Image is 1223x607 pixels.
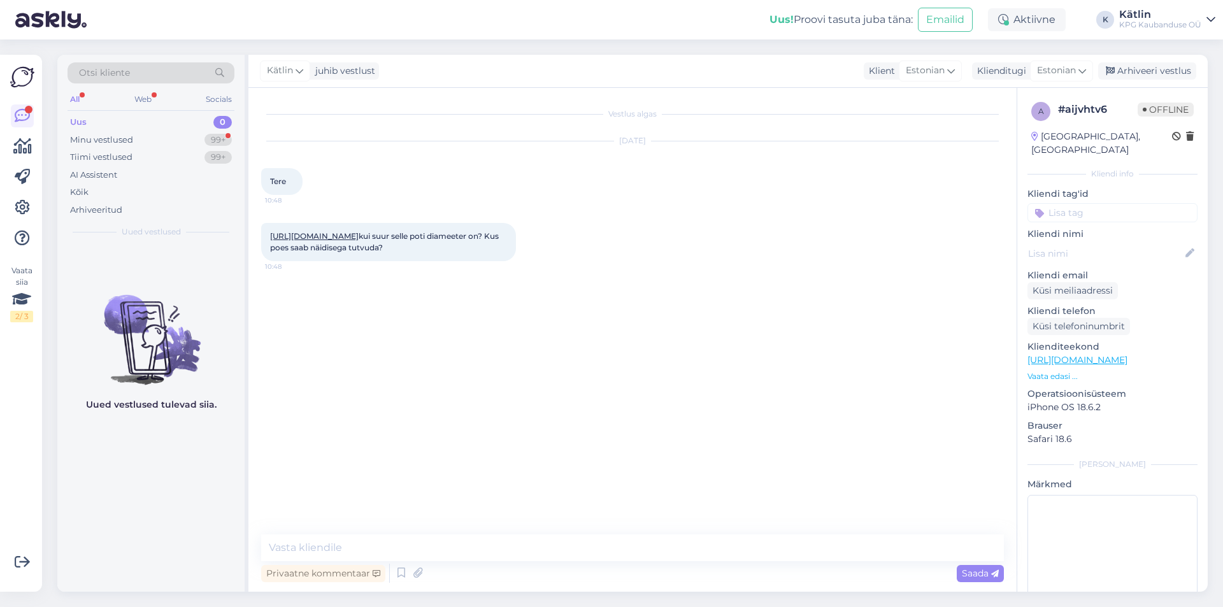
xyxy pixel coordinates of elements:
[203,91,234,108] div: Socials
[1098,62,1196,80] div: Arhiveeri vestlus
[1027,371,1198,382] p: Vaata edasi ...
[1027,354,1127,366] a: [URL][DOMAIN_NAME]
[1028,246,1183,261] input: Lisa nimi
[1027,304,1198,318] p: Kliendi telefon
[270,231,359,241] a: [URL][DOMAIN_NAME]
[213,116,232,129] div: 0
[70,204,122,217] div: Arhiveeritud
[1027,203,1198,222] input: Lisa tag
[1027,269,1198,282] p: Kliendi email
[1119,10,1215,30] a: KätlinKPG Kaubanduse OÜ
[1027,340,1198,353] p: Klienditeekond
[1027,459,1198,470] div: [PERSON_NAME]
[1027,387,1198,401] p: Operatsioonisüsteem
[1027,432,1198,446] p: Safari 18.6
[972,64,1026,78] div: Klienditugi
[918,8,973,32] button: Emailid
[70,169,117,182] div: AI Assistent
[270,231,501,252] span: kui suur selle poti diameeter on? Kus poes saab näidisega tutvuda?
[1031,130,1172,157] div: [GEOGRAPHIC_DATA], [GEOGRAPHIC_DATA]
[70,134,133,146] div: Minu vestlused
[1027,168,1198,180] div: Kliendi info
[1027,282,1118,299] div: Küsi meiliaadressi
[70,151,132,164] div: Tiimi vestlused
[68,91,82,108] div: All
[270,176,286,186] span: Tere
[310,64,375,78] div: juhib vestlust
[265,196,313,205] span: 10:48
[10,265,33,322] div: Vaata siia
[261,135,1004,146] div: [DATE]
[988,8,1066,31] div: Aktiivne
[204,151,232,164] div: 99+
[1138,103,1194,117] span: Offline
[1096,11,1114,29] div: K
[864,64,895,78] div: Klient
[132,91,154,108] div: Web
[1027,227,1198,241] p: Kliendi nimi
[1058,102,1138,117] div: # aijvhtv6
[204,134,232,146] div: 99+
[769,13,794,25] b: Uus!
[122,226,181,238] span: Uued vestlused
[1027,401,1198,414] p: iPhone OS 18.6.2
[769,12,913,27] div: Proovi tasuta juba täna:
[10,311,33,322] div: 2 / 3
[10,65,34,89] img: Askly Logo
[267,64,293,78] span: Kätlin
[1027,478,1198,491] p: Märkmed
[1038,106,1044,116] span: a
[70,186,89,199] div: Kõik
[906,64,945,78] span: Estonian
[79,66,130,80] span: Otsi kliente
[70,116,87,129] div: Uus
[1027,318,1130,335] div: Küsi telefoninumbrit
[261,565,385,582] div: Privaatne kommentaar
[1027,187,1198,201] p: Kliendi tag'id
[1119,20,1201,30] div: KPG Kaubanduse OÜ
[57,272,245,387] img: No chats
[1037,64,1076,78] span: Estonian
[265,262,313,271] span: 10:48
[1119,10,1201,20] div: Kätlin
[1027,419,1198,432] p: Brauser
[261,108,1004,120] div: Vestlus algas
[86,398,217,411] p: Uued vestlused tulevad siia.
[962,568,999,579] span: Saada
